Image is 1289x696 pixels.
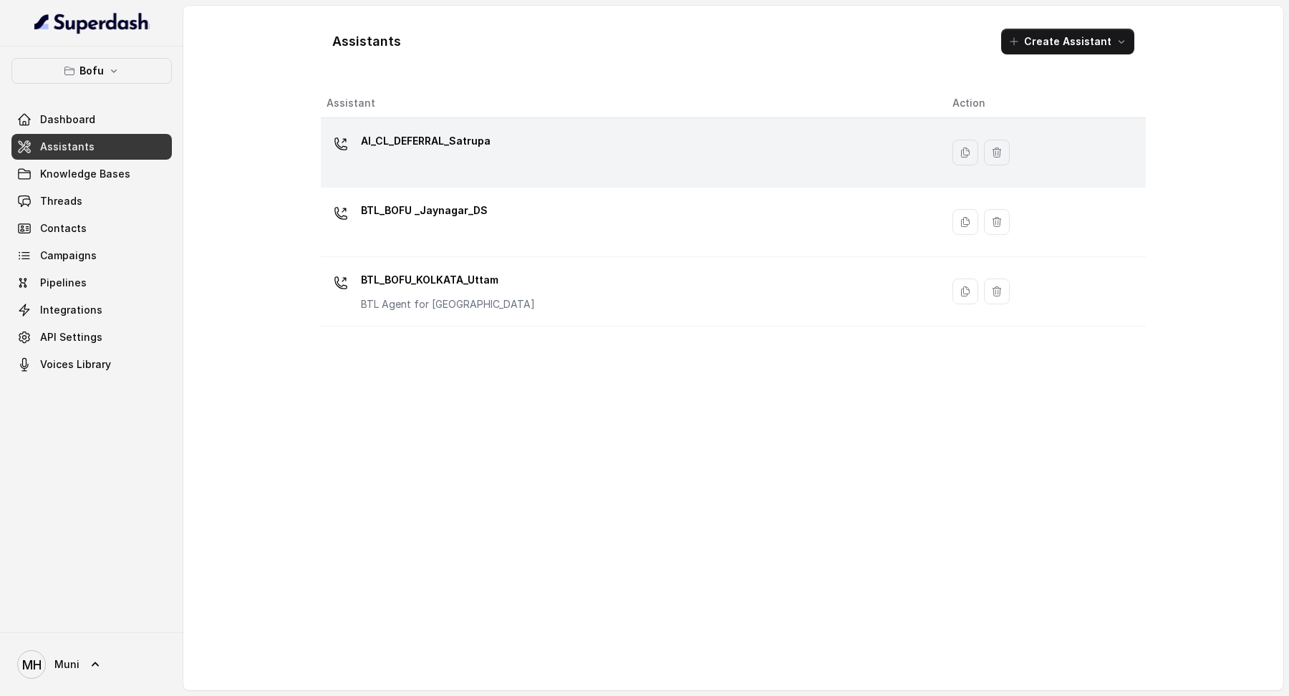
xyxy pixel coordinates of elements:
[11,161,172,187] a: Knowledge Bases
[11,216,172,241] a: Contacts
[941,89,1146,118] th: Action
[1001,29,1134,54] button: Create Assistant
[11,58,172,84] button: Bofu
[22,657,42,672] text: MH
[11,270,172,296] a: Pipelines
[321,89,941,118] th: Assistant
[40,221,87,236] span: Contacts
[79,62,104,79] p: Bofu
[40,167,130,181] span: Knowledge Bases
[332,30,401,53] h1: Assistants
[11,243,172,269] a: Campaigns
[11,188,172,214] a: Threads
[11,107,172,132] a: Dashboard
[40,248,97,263] span: Campaigns
[11,352,172,377] a: Voices Library
[40,357,111,372] span: Voices Library
[40,194,82,208] span: Threads
[54,657,79,672] span: Muni
[34,11,150,34] img: light.svg
[361,130,491,153] p: AI_CL_DEFERRAL_Satrupa
[361,297,535,311] p: BTL Agent for [GEOGRAPHIC_DATA]
[40,112,95,127] span: Dashboard
[361,269,535,291] p: BTL_BOFU_KOLKATA_Uttam
[40,140,95,154] span: Assistants
[40,276,87,290] span: Pipelines
[11,134,172,160] a: Assistants
[40,303,102,317] span: Integrations
[40,330,102,344] span: API Settings
[11,644,172,685] a: Muni
[11,324,172,350] a: API Settings
[11,297,172,323] a: Integrations
[361,199,488,222] p: BTL_BOFU _Jaynagar_DS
